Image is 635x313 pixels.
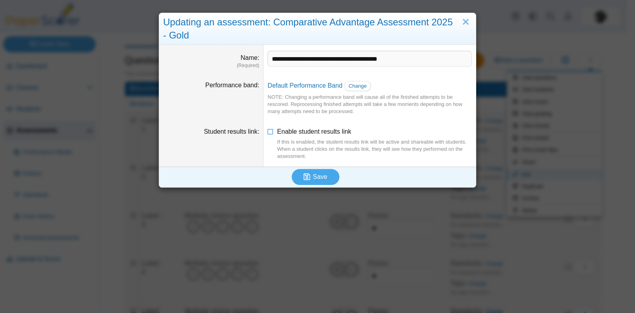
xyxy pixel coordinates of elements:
label: Name [241,54,259,61]
label: Performance band [205,82,259,88]
span: Save [313,173,327,180]
a: Close [460,15,472,29]
div: NOTE: Changing a performance band will cause all of the finished attempts to be rescored. Reproce... [267,94,472,115]
dfn: (Required) [163,62,259,69]
div: If this is enabled, the student results link will be active and shareable with students. When a s... [277,138,472,160]
span: Enable student results link [277,128,472,160]
button: Save [292,169,339,185]
div: Updating an assessment: Comparative Advantage Assessment 2025 - Gold [159,13,476,45]
span: Change [348,83,367,89]
a: Change [344,81,371,91]
label: Student results link [204,128,260,135]
a: Default Performance Band [267,82,343,89]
